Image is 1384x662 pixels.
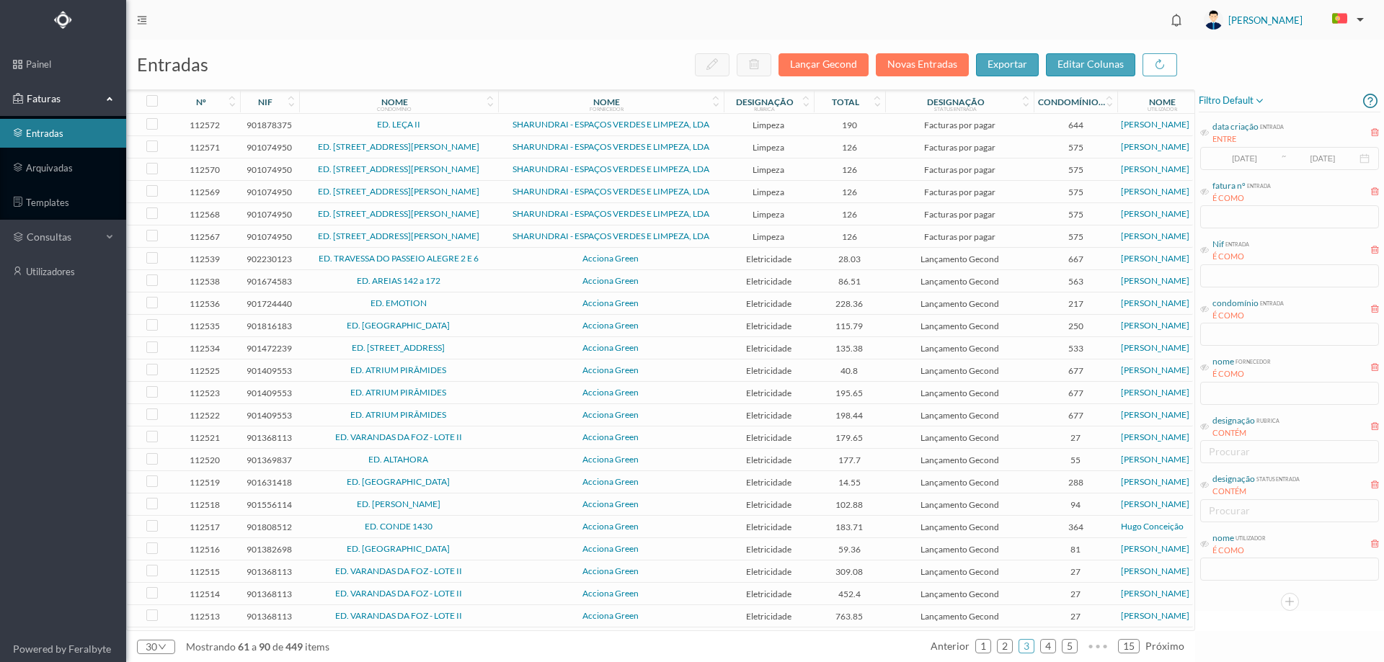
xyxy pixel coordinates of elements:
[1145,640,1184,652] span: próximo
[381,97,408,107] div: nome
[252,640,257,653] span: a
[582,364,639,375] a: Acciona Green
[305,640,329,653] span: items
[817,187,882,197] span: 126
[889,298,1030,309] span: Lançamento Gecond
[173,254,236,264] span: 112539
[137,53,208,75] span: entradas
[1121,275,1189,286] a: [PERSON_NAME]
[1121,186,1189,197] a: [PERSON_NAME]
[244,611,296,622] span: 901368113
[889,231,1030,242] span: Facturas por pagar
[582,498,639,509] a: Acciona Green
[244,477,296,488] span: 901631418
[1037,120,1114,130] span: 644
[1038,97,1105,107] div: condomínio nº
[1246,179,1271,190] div: entrada
[582,565,639,576] a: Acciona Green
[173,522,236,532] span: 112517
[244,187,296,197] span: 901074950
[1037,321,1114,331] span: 250
[146,636,157,658] div: 30
[889,142,1030,153] span: Facturas por pagar
[1118,639,1140,653] li: 15
[357,275,440,286] a: ED. AREIAS 142 a 172
[876,53,969,76] button: Novas Entradas
[196,97,206,107] div: nº
[1204,10,1223,30] img: user_titan3.af2715ee.jpg
[347,476,450,487] a: ED. [GEOGRAPHIC_DATA]
[1121,119,1189,130] a: [PERSON_NAME]
[1234,532,1266,542] div: utilizador
[889,388,1030,398] span: Lançamento Gecond
[1037,499,1114,510] span: 94
[976,635,990,657] a: 1
[582,588,639,599] a: Acciona Green
[1255,473,1300,483] div: status entrada
[377,106,412,112] div: condomínio
[244,589,296,599] span: 901368113
[1121,565,1189,576] a: [PERSON_NAME]
[1119,635,1139,657] a: 15
[1019,639,1034,653] li: 3
[1037,187,1114,197] span: 575
[727,343,810,354] span: Eletricidade
[1121,141,1189,152] a: [PERSON_NAME]
[582,454,639,465] a: Acciona Green
[27,230,99,244] span: consultas
[1121,431,1189,442] a: [PERSON_NAME]
[727,164,810,175] span: Limpeza
[173,499,236,510] span: 112518
[1212,120,1259,133] div: data criação
[318,141,479,152] a: ED. [STREET_ADDRESS][PERSON_NAME]
[817,432,882,443] span: 179.65
[727,455,810,465] span: Eletricidade
[513,119,709,130] a: SHARUNDRAI - ESPAÇOS VERDES E LIMPEZA, LDA
[1212,297,1259,310] div: condomínio
[817,321,882,331] span: 115.79
[817,499,882,510] span: 102.88
[54,11,72,29] img: Logo
[998,635,1012,657] a: 2
[1121,498,1189,509] a: [PERSON_NAME]
[975,639,991,653] li: 1
[1037,566,1114,577] span: 27
[335,565,462,576] a: ED. VARANDAS DA FOZ - LOTE II
[173,410,236,421] span: 112522
[727,589,810,599] span: Eletricidade
[244,120,296,130] span: 901878375
[889,432,1030,443] span: Lançamento Gecond
[889,410,1030,421] span: Lançamento Gecond
[817,276,882,287] span: 86.51
[1037,589,1114,599] span: 27
[244,343,296,354] span: 901472239
[1212,179,1246,192] div: fatura nº
[258,97,272,107] div: nif
[727,365,810,376] span: Eletricidade
[513,141,709,152] a: SHARUNDRAI - ESPAÇOS VERDES E LIMPEZA, LDA
[736,97,794,107] div: designação
[889,477,1030,488] span: Lançamento Gecond
[350,364,446,375] a: ED. ATRIUM PIRÂMIDES
[1212,532,1234,545] div: nome
[817,388,882,398] span: 195.65
[817,254,882,264] span: 28.03
[778,53,869,76] button: Lançar Gecond
[1199,92,1265,109] span: filtro default
[1121,588,1189,599] a: [PERSON_NAME]
[23,91,102,106] span: Faturas
[1148,106,1177,112] div: utilizador
[889,455,1030,465] span: Lançamento Gecond
[1363,89,1378,112] i: icon: question-circle-o
[727,499,810,510] span: Eletricidade
[582,298,639,308] a: Acciona Green
[817,120,882,130] span: 190
[173,566,236,577] span: 112515
[1083,635,1112,658] li: Avançar 5 Páginas
[817,477,882,488] span: 14.55
[1037,544,1114,555] span: 81
[1037,164,1114,175] span: 575
[889,120,1030,130] span: Facturas por pagar
[1212,486,1300,498] div: CONTÉM
[1037,343,1114,354] span: 533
